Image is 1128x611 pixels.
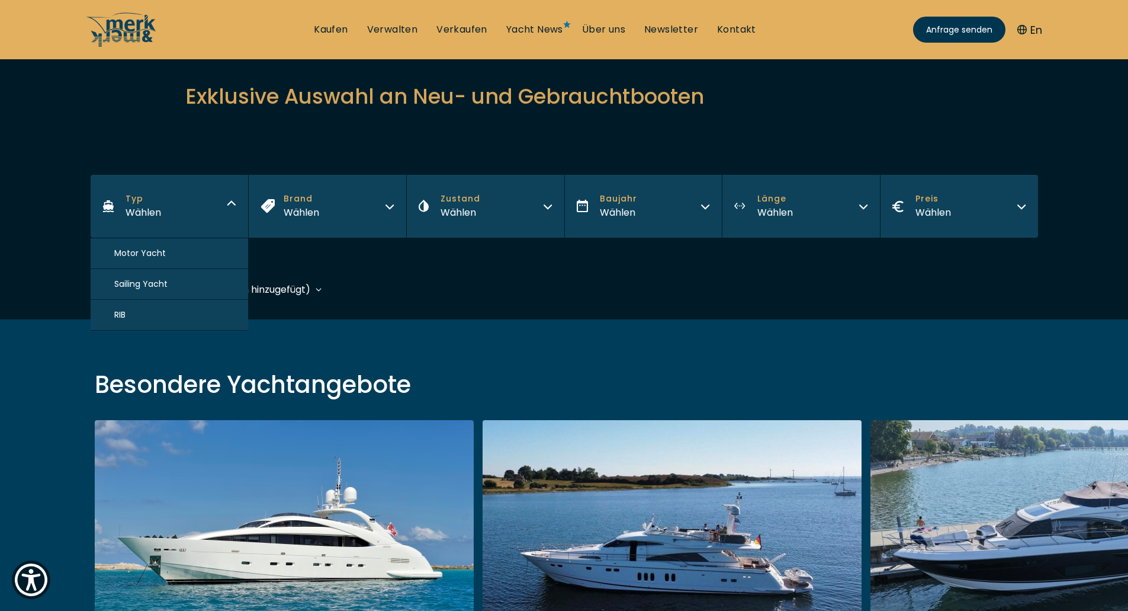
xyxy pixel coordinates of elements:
div: Wählen [915,205,951,220]
button: Sailing Yacht [91,269,249,300]
a: Verkaufen [436,23,487,36]
span: RIB [114,309,126,321]
div: Wählen [600,205,637,220]
span: Preis [915,193,951,205]
button: En [1017,22,1042,38]
button: BaujahrWählen [564,175,722,238]
button: RIB [91,300,249,331]
a: Newsletter [644,23,698,36]
span: Länge [757,193,793,205]
div: Wählen [757,205,793,220]
span: Sailing Yacht [114,278,168,290]
a: Yacht News [506,23,563,36]
span: Baujahr [600,193,637,205]
button: ZustandWählen [406,175,564,238]
span: Brand [284,193,319,205]
button: TypWählen [91,175,249,238]
a: Verwalten [367,23,418,36]
a: Über uns [582,23,625,36]
button: LängeWählen [722,175,880,238]
div: Wählen [284,205,319,220]
h2: Exklusive Auswahl an Neu- und Gebrauchtbooten [185,82,943,111]
button: Motor Yacht [91,238,249,269]
button: Show Accessibility Preferences [12,561,50,599]
a: Kaufen [314,23,348,36]
span: Anfrage senden [926,24,992,36]
button: BrandWählen [248,175,406,238]
span: Zustand [441,193,480,205]
a: Anfrage senden [913,17,1005,43]
span: Motor Yacht [114,247,166,260]
a: Kontakt [717,23,756,36]
span: Typ [126,193,161,205]
div: Wählen [441,205,480,220]
button: PreisWählen [880,175,1038,238]
div: Wählen [126,205,161,220]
